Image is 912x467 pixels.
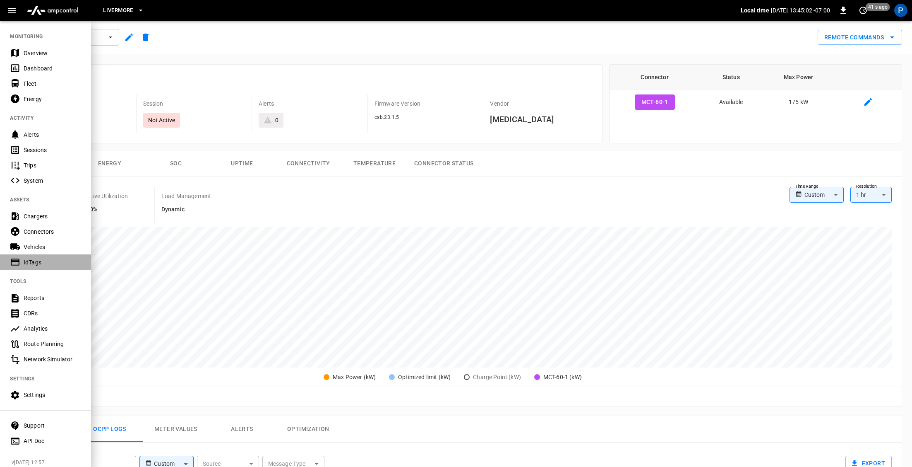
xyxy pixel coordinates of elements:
div: Chargers [24,212,81,220]
div: CDRs [24,309,81,317]
div: Overview [24,49,81,57]
div: Sessions [24,146,81,154]
img: ampcontrol.io logo [24,2,82,18]
div: Reports [24,294,81,302]
div: Alerts [24,131,81,139]
div: Trips [24,161,81,169]
div: Fleet [24,80,81,88]
button: set refresh interval [857,4,870,17]
span: v [DATE] 12:57 [12,459,84,467]
div: Network Simulator [24,355,81,363]
p: [DATE] 13:45:02 -07:00 [771,6,830,15]
div: System [24,177,81,185]
div: Energy [24,95,81,103]
div: Settings [24,391,81,399]
div: Support [24,421,81,430]
span: Livermore [103,6,133,15]
div: Vehicles [24,243,81,251]
div: profile-icon [894,4,907,17]
div: API Doc [24,437,81,445]
div: Dashboard [24,64,81,73]
div: Connectors [24,227,81,236]
p: Local time [741,6,769,15]
div: Analytics [24,324,81,333]
div: Route Planning [24,340,81,348]
div: IdTags [24,258,81,266]
span: 41 s ago [866,3,890,11]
